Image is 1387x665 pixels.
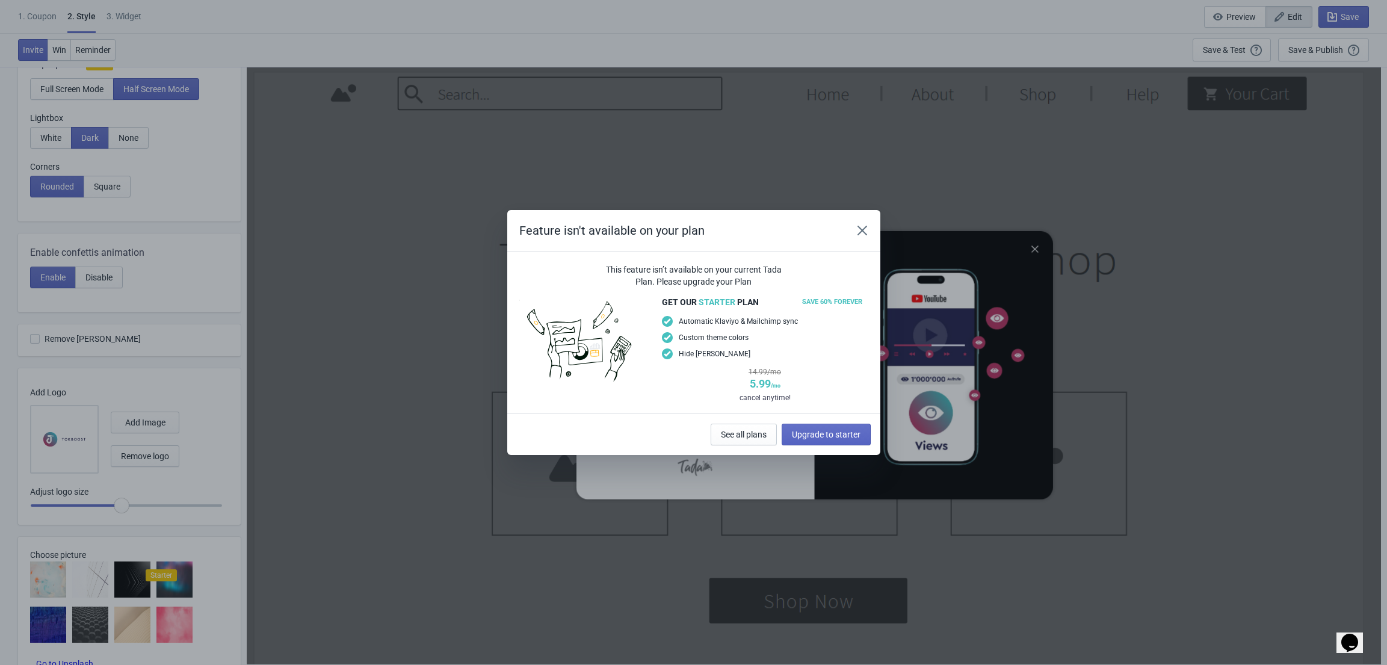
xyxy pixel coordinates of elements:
span: See all plans [721,430,767,439]
span: Custom theme colors [679,332,749,344]
span: Upgrade to starter [792,430,860,439]
span: get our plan [662,296,759,308]
div: 14.99 /mo [662,366,868,378]
iframe: chat widget [1336,617,1375,653]
button: Upgrade to starter [782,424,871,445]
span: Hide [PERSON_NAME] [679,348,750,360]
span: Automatic Klaviyo & Mailchimp sync [679,315,798,327]
button: Close [851,220,873,241]
h2: Feature isn't available on your plan [519,222,839,239]
span: SAVE 60% FOREVER [796,295,868,309]
div: 5.99 [662,378,868,392]
div: cancel anytime! [662,392,868,404]
div: This feature isn’t available on your current Tada Plan. Please upgrade your Plan [602,264,785,288]
button: See all plans [711,424,777,445]
span: Starter [699,297,735,307]
span: /mo [771,383,780,389]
